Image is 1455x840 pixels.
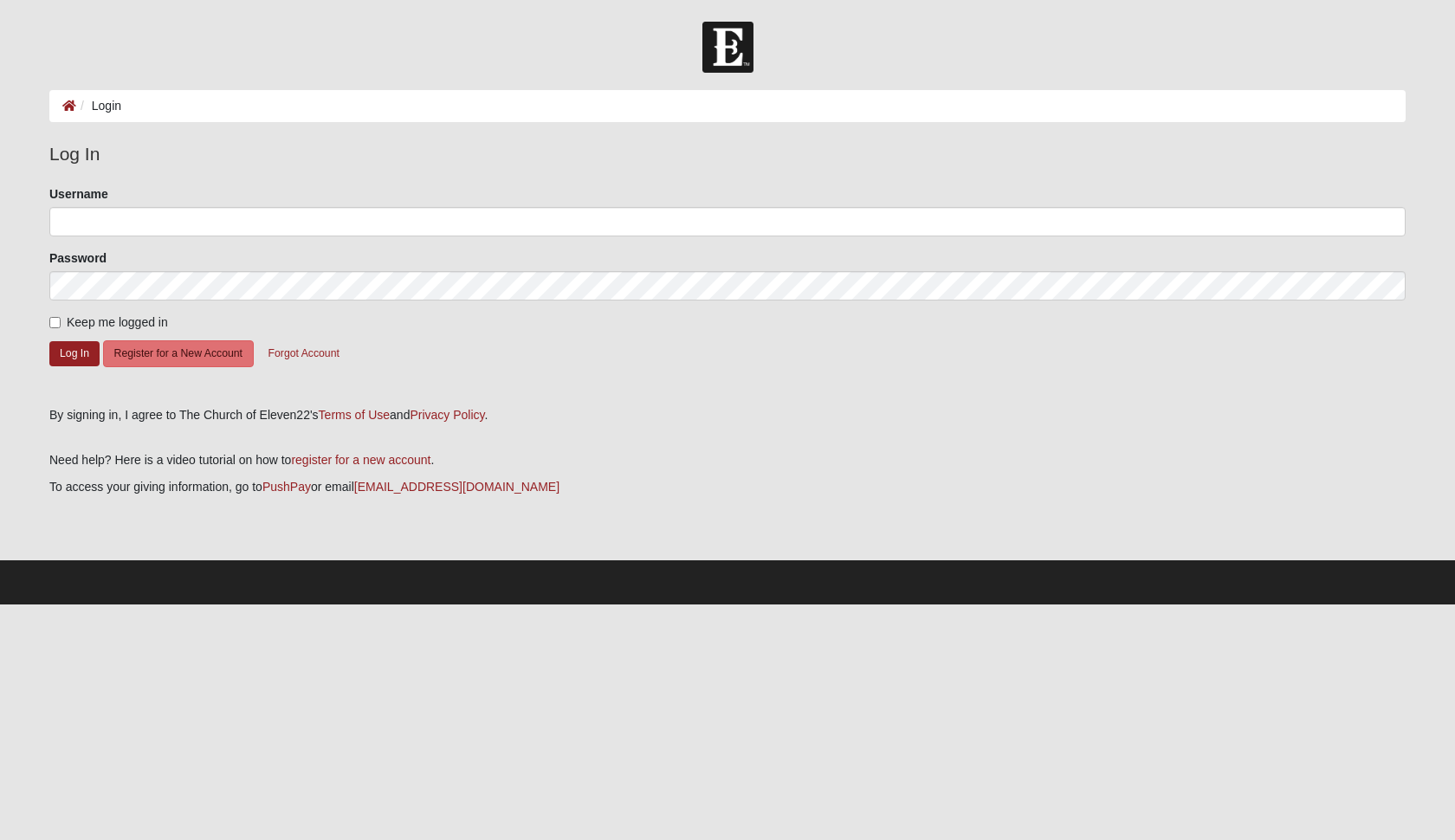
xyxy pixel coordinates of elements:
[49,249,107,267] label: Password
[49,341,100,366] button: Log In
[319,408,390,422] a: Terms of Use
[410,408,484,422] a: Privacy Policy
[76,97,121,115] li: Login
[49,317,61,328] input: Keep me logged in
[49,451,1406,469] p: Need help? Here is a video tutorial on how to .
[262,480,311,494] a: PushPay
[257,340,351,367] button: Forgot Account
[103,340,254,367] button: Register for a New Account
[702,22,753,73] img: Church of Eleven22 Logo
[67,315,168,329] span: Keep me logged in
[49,478,1406,496] p: To access your giving information, go to or email
[291,453,430,467] a: register for a new account
[49,185,108,203] label: Username
[49,406,1406,424] div: By signing in, I agree to The Church of Eleven22's and .
[49,140,1406,168] legend: Log In
[354,480,559,494] a: [EMAIL_ADDRESS][DOMAIN_NAME]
